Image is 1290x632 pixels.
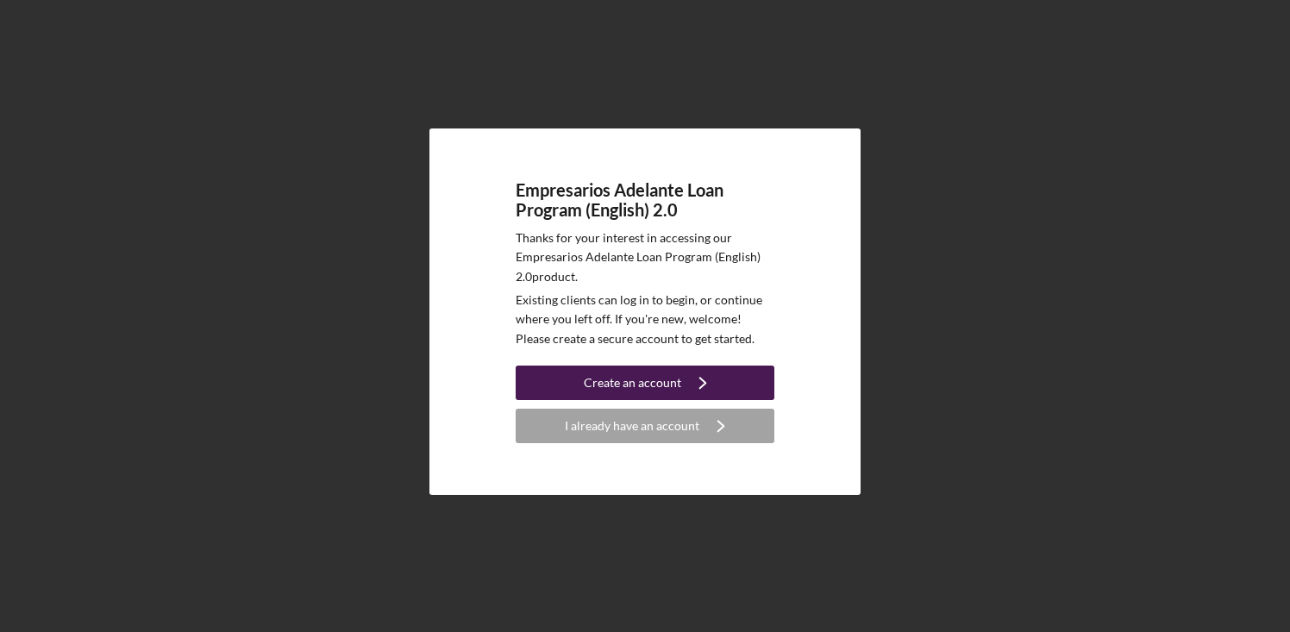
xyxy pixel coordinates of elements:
button: I already have an account [516,409,774,443]
p: Existing clients can log in to begin, or continue where you left off. If you're new, welcome! Ple... [516,291,774,348]
div: Create an account [584,366,681,400]
div: I already have an account [565,409,699,443]
p: Thanks for your interest in accessing our Empresarios Adelante Loan Program (English) 2.0 product. [516,228,774,286]
a: Create an account [516,366,774,404]
h4: Empresarios Adelante Loan Program (English) 2.0 [516,180,774,220]
button: Create an account [516,366,774,400]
